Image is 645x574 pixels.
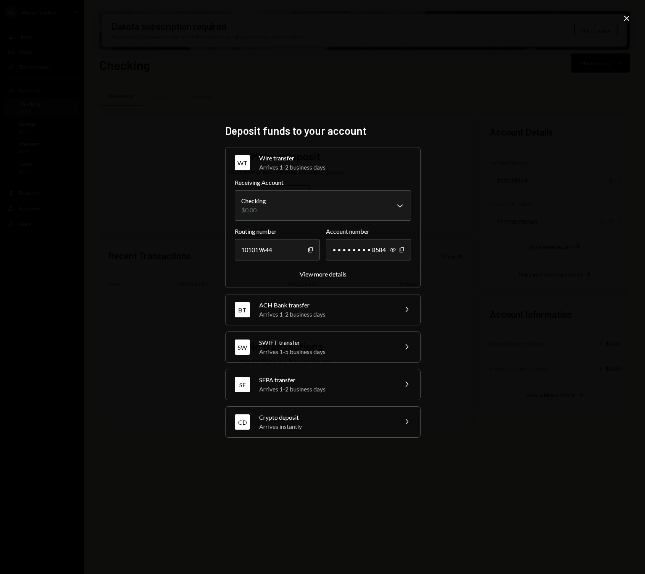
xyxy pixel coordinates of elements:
[326,227,411,236] label: Account number
[259,163,411,172] div: Arrives 1-2 business days
[235,414,250,430] div: CD
[226,332,420,362] button: SWSWIFT transferArrives 1-5 business days
[235,178,411,187] label: Receiving Account
[259,375,393,385] div: SEPA transfer
[259,301,393,310] div: ACH Bank transfer
[226,369,420,400] button: SESEPA transferArrives 1-2 business days
[226,294,420,325] button: BTACH Bank transferArrives 1-2 business days
[300,270,347,278] button: View more details
[235,178,411,278] div: WTWire transferArrives 1-2 business days
[326,239,411,260] div: • • • • • • • • 8584
[259,347,393,356] div: Arrives 1-5 business days
[225,123,420,138] h2: Deposit funds to your account
[259,338,393,347] div: SWIFT transfer
[235,190,411,221] button: Receiving Account
[235,239,320,260] div: 101019644
[235,340,250,355] div: SW
[259,422,393,431] div: Arrives instantly
[235,227,320,236] label: Routing number
[235,155,250,170] div: WT
[259,413,393,422] div: Crypto deposit
[226,147,420,178] button: WTWire transferArrives 1-2 business days
[235,302,250,317] div: BT
[226,407,420,437] button: CDCrypto depositArrives instantly
[259,154,411,163] div: Wire transfer
[259,385,393,394] div: Arrives 1-2 business days
[235,377,250,392] div: SE
[259,310,393,319] div: Arrives 1-2 business days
